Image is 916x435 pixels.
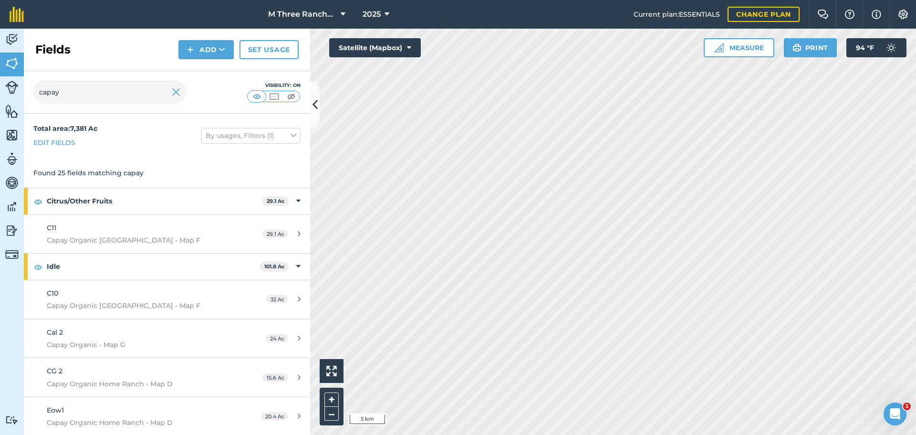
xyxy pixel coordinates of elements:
[187,44,194,55] img: svg+xml;base64,PHN2ZyB4bWxucz0iaHR0cDovL3d3dy53My5vcmcvMjAwMC9zdmciIHdpZHRoPSIxNCIgaGVpZ2h0PSIyNC...
[47,223,56,232] span: C11
[24,358,310,397] a: CG 2Capay Organic Home Ranch - Map D15.6 Ac
[324,393,339,407] button: +
[34,261,42,273] img: svg+xml;base64,PHN2ZyB4bWxucz0iaHR0cDovL3d3dy53My5vcmcvMjAwMC9zdmciIHdpZHRoPSIxOCIgaGVpZ2h0PSIyNC...
[10,7,24,22] img: fieldmargin Logo
[239,40,299,59] a: Set usage
[266,295,288,303] span: 32 Ac
[363,9,381,20] span: 2025
[266,334,288,342] span: 24 Ac
[324,407,339,421] button: –
[5,104,19,118] img: svg+xml;base64,PHN2ZyB4bWxucz0iaHR0cDovL3d3dy53My5vcmcvMjAwMC9zdmciIHdpZHRoPSI1NiIgaGVpZ2h0PSI2MC...
[34,196,42,207] img: svg+xml;base64,PHN2ZyB4bWxucz0iaHR0cDovL3d3dy53My5vcmcvMjAwMC9zdmciIHdpZHRoPSIxOCIgaGVpZ2h0PSIyNC...
[201,128,301,143] button: By usages, Filters (1)
[247,82,301,89] div: Visibility: On
[728,7,800,22] a: Change plan
[24,188,310,214] div: Citrus/Other Fruits29.1 Ac
[268,92,280,101] img: svg+xml;base64,PHN2ZyB4bWxucz0iaHR0cDovL3d3dy53My5vcmcvMjAwMC9zdmciIHdpZHRoPSI1MCIgaGVpZ2h0PSI0MC...
[47,406,64,414] span: Eow1
[846,38,906,57] button: 94 °F
[47,289,58,297] span: C10
[33,81,186,104] input: Search
[792,42,801,53] img: svg+xml;base64,PHN2ZyB4bWxucz0iaHR0cDovL3d3dy53My5vcmcvMjAwMC9zdmciIHdpZHRoPSIxOSIgaGVpZ2h0PSIyNC...
[47,188,262,214] strong: Citrus/Other Fruits
[5,81,19,94] img: svg+xml;base64,PD94bWwgdmVyc2lvbj0iMS4wIiBlbmNvZGluZz0idXRmLTgiPz4KPCEtLSBHZW5lcmF0b3I6IEFkb2JlIE...
[884,403,906,425] iframe: Intercom live chat
[704,38,774,57] button: Measure
[714,43,724,53] img: Ruler icon
[897,10,909,19] img: A cog icon
[33,124,97,133] strong: Total area : 7,381 Ac
[5,415,19,424] img: svg+xml;base64,PD94bWwgdmVyc2lvbj0iMS4wIiBlbmNvZGluZz0idXRmLTgiPz4KPCEtLSBHZW5lcmF0b3I6IEFkb2JlIE...
[47,417,226,428] span: Capay Organic Home Ranch - Map D
[264,263,285,270] strong: 101.8 Ac
[47,254,260,279] strong: Idle
[285,92,297,101] img: svg+xml;base64,PHN2ZyB4bWxucz0iaHR0cDovL3d3dy53My5vcmcvMjAwMC9zdmciIHdpZHRoPSI1MCIgaGVpZ2h0PSI0MC...
[903,403,911,410] span: 1
[634,9,720,20] span: Current plan : ESSENTIALS
[47,235,226,245] span: Capay Organic [GEOGRAPHIC_DATA] - Map F
[5,248,19,261] img: svg+xml;base64,PD94bWwgdmVyc2lvbj0iMS4wIiBlbmNvZGluZz0idXRmLTgiPz4KPCEtLSBHZW5lcmF0b3I6IEFkb2JlIE...
[172,86,180,98] img: svg+xml;base64,PHN2ZyB4bWxucz0iaHR0cDovL3d3dy53My5vcmcvMjAwMC9zdmciIHdpZHRoPSIyMiIgaGVpZ2h0PSIzMC...
[24,319,310,358] a: Cal 2Capay Organic - Map G24 Ac
[33,138,75,148] a: Edit fields
[5,223,19,238] img: svg+xml;base64,PD94bWwgdmVyc2lvbj0iMS4wIiBlbmNvZGluZz0idXRmLTgiPz4KPCEtLSBHZW5lcmF0b3I6IEFkb2JlIE...
[24,215,310,254] a: C11Capay Organic [GEOGRAPHIC_DATA] - Map F29.1 Ac
[47,367,62,375] span: CG 2
[784,38,837,57] button: Print
[856,38,874,57] span: 94 ° F
[5,176,19,190] img: svg+xml;base64,PD94bWwgdmVyc2lvbj0iMS4wIiBlbmNvZGluZz0idXRmLTgiPz4KPCEtLSBHZW5lcmF0b3I6IEFkb2JlIE...
[47,340,226,350] span: Capay Organic - Map G
[882,38,901,57] img: svg+xml;base64,PD94bWwgdmVyc2lvbj0iMS4wIiBlbmNvZGluZz0idXRmLTgiPz4KPCEtLSBHZW5lcmF0b3I6IEFkb2JlIE...
[326,366,337,376] img: Four arrows, one pointing top left, one top right, one bottom right and the last bottom left
[329,38,421,57] button: Satellite (Mapbox)
[24,280,310,319] a: C10Capay Organic [GEOGRAPHIC_DATA] - Map F32 Ac
[24,254,310,279] div: Idle101.8 Ac
[267,198,285,204] strong: 29.1 Ac
[262,373,288,382] span: 15.6 Ac
[844,10,855,19] img: A question mark icon
[24,158,310,188] div: Found 25 fields matching capay
[178,40,234,59] button: Add
[5,32,19,47] img: svg+xml;base64,PD94bWwgdmVyc2lvbj0iMS4wIiBlbmNvZGluZz0idXRmLTgiPz4KPCEtLSBHZW5lcmF0b3I6IEFkb2JlIE...
[872,9,881,20] img: svg+xml;base64,PHN2ZyB4bWxucz0iaHR0cDovL3d3dy53My5vcmcvMjAwMC9zdmciIHdpZHRoPSIxNyIgaGVpZ2h0PSIxNy...
[5,128,19,142] img: svg+xml;base64,PHN2ZyB4bWxucz0iaHR0cDovL3d3dy53My5vcmcvMjAwMC9zdmciIHdpZHRoPSI1NiIgaGVpZ2h0PSI2MC...
[35,42,71,57] h2: Fields
[5,200,19,214] img: svg+xml;base64,PD94bWwgdmVyc2lvbj0iMS4wIiBlbmNvZGluZz0idXRmLTgiPz4KPCEtLSBHZW5lcmF0b3I6IEFkb2JlIE...
[5,152,19,166] img: svg+xml;base64,PD94bWwgdmVyc2lvbj0iMS4wIiBlbmNvZGluZz0idXRmLTgiPz4KPCEtLSBHZW5lcmF0b3I6IEFkb2JlIE...
[817,10,829,19] img: Two speech bubbles overlapping with the left bubble in the forefront
[47,328,63,337] span: Cal 2
[268,9,337,20] span: M Three Ranches LLC
[47,300,226,311] span: Capay Organic [GEOGRAPHIC_DATA] - Map F
[251,92,263,101] img: svg+xml;base64,PHN2ZyB4bWxucz0iaHR0cDovL3d3dy53My5vcmcvMjAwMC9zdmciIHdpZHRoPSI1MCIgaGVpZ2h0PSI0MC...
[5,56,19,71] img: svg+xml;base64,PHN2ZyB4bWxucz0iaHR0cDovL3d3dy53My5vcmcvMjAwMC9zdmciIHdpZHRoPSI1NiIgaGVpZ2h0PSI2MC...
[262,230,288,238] span: 29.1 Ac
[261,412,288,420] span: 20.4 Ac
[47,379,226,389] span: Capay Organic Home Ranch - Map D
